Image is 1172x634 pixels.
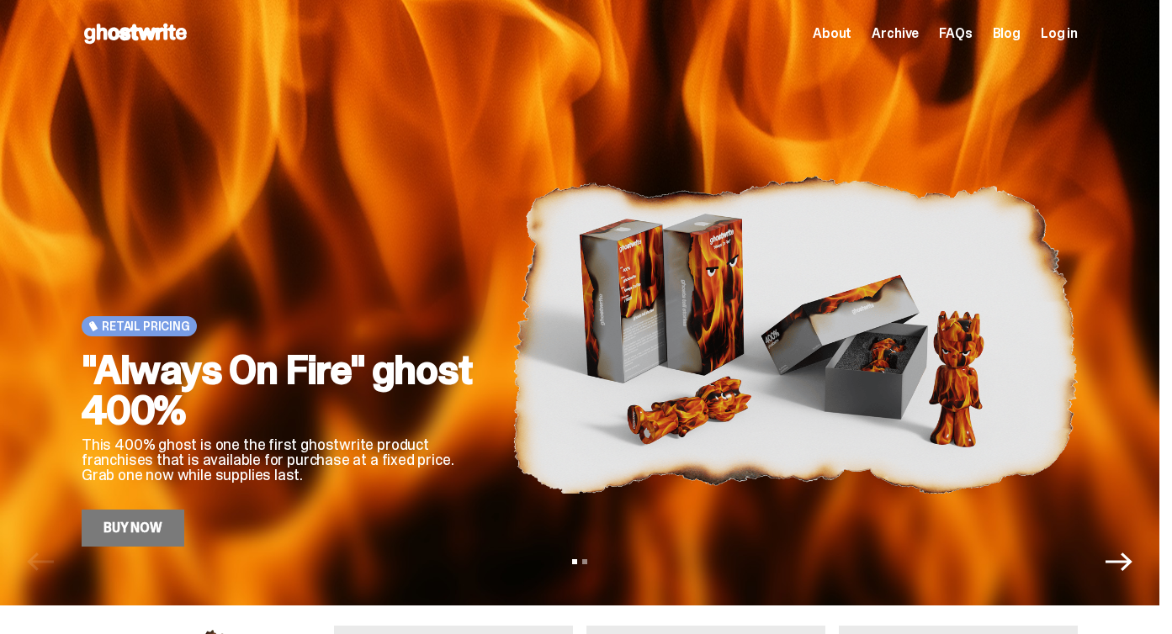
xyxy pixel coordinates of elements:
a: Blog [993,27,1021,40]
button: Next [1106,548,1132,575]
a: About [813,27,851,40]
a: Archive [872,27,919,40]
a: FAQs [939,27,972,40]
a: Log in [1041,27,1078,40]
p: This 400% ghost is one the first ghostwrite product franchises that is available for purchase at ... [82,437,485,483]
h2: "Always On Fire" ghost 400% [82,350,485,431]
span: Retail Pricing [102,320,190,333]
button: View slide 1 [572,559,577,564]
a: Buy Now [82,510,184,547]
button: View slide 2 [582,559,587,564]
img: "Always On Fire" ghost 400% [512,123,1078,547]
